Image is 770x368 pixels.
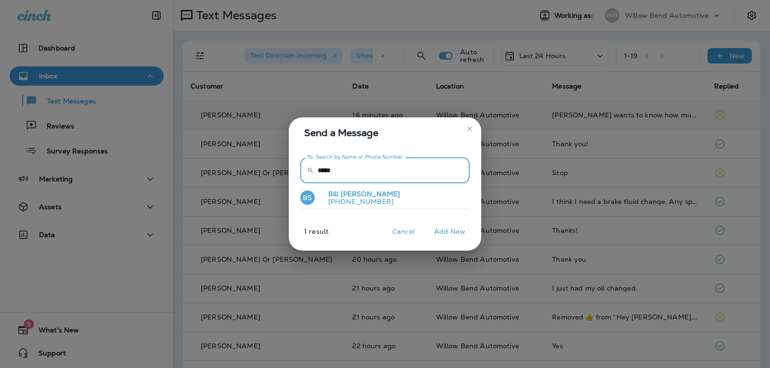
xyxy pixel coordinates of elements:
span: [PERSON_NAME] [341,190,400,198]
div: BS [300,190,315,205]
button: close [462,121,477,137]
p: 1 result [285,228,329,243]
button: Cancel [385,224,422,239]
button: BSBill [PERSON_NAME][PHONE_NUMBER] [300,187,470,209]
label: To: Search by Name or Phone Number [307,153,403,161]
span: Send a Message [304,125,470,140]
span: Bill [328,190,339,198]
p: [PHONE_NUMBER] [321,198,400,205]
button: Add New [429,224,470,239]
